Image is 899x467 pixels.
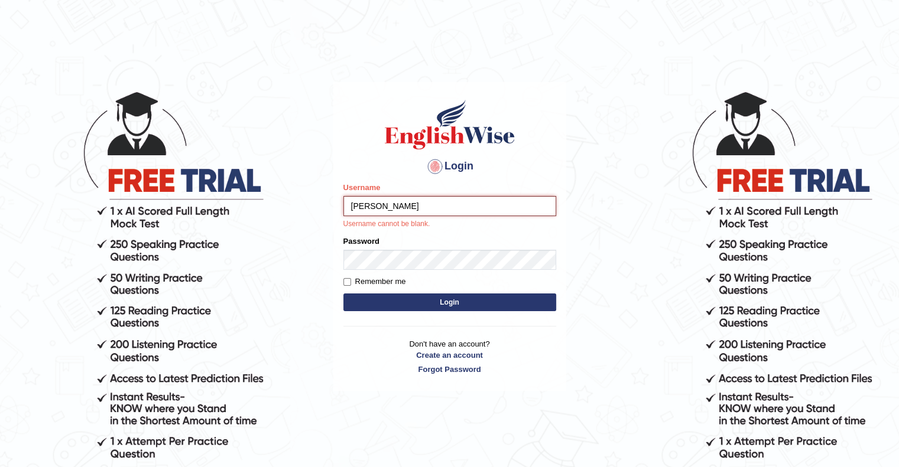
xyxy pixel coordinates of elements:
p: Don't have an account? [343,338,556,375]
p: Username cannot be blank. [343,219,556,230]
label: Username [343,182,381,193]
button: Login [343,293,556,311]
a: Create an account [343,350,556,361]
img: Logo of English Wise sign in for intelligent practice with AI [382,98,517,151]
label: Remember me [343,276,406,288]
a: Forgot Password [343,364,556,375]
label: Password [343,236,379,247]
h4: Login [343,157,556,176]
input: Remember me [343,278,351,286]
